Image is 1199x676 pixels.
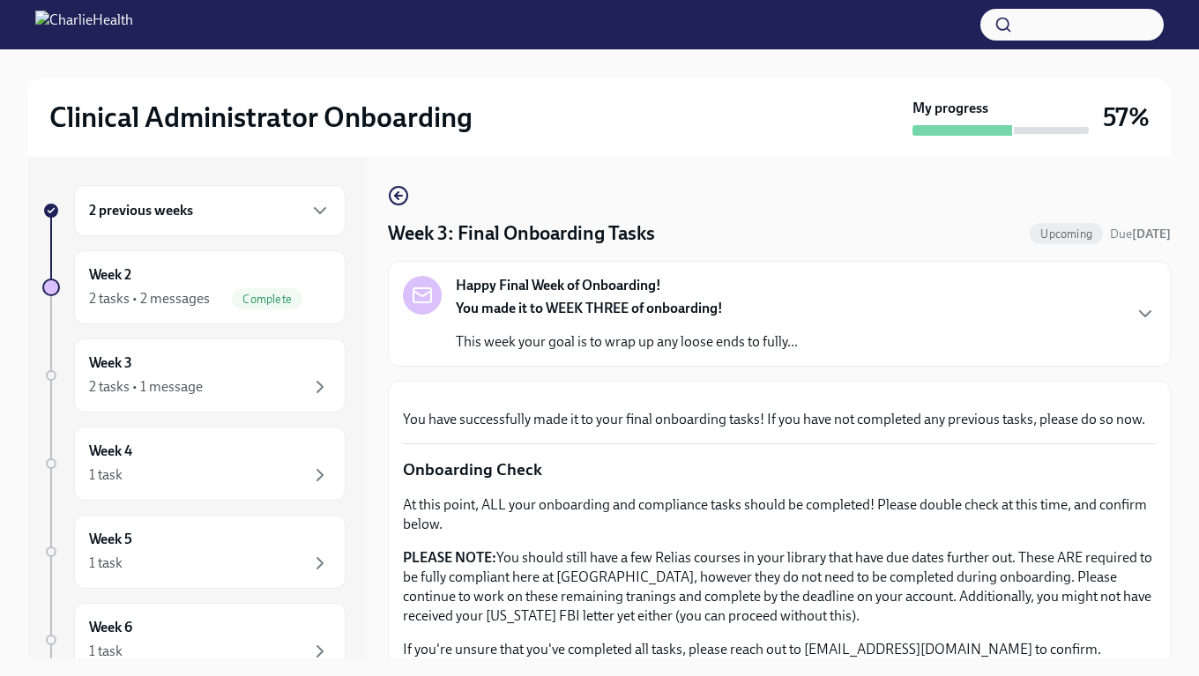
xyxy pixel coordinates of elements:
[403,548,1156,626] p: You should still have a few Relias courses in your library that have due dates further out. These...
[89,642,123,661] div: 1 task
[912,99,988,118] strong: My progress
[89,618,132,637] h6: Week 6
[49,100,473,135] h2: Clinical Administrator Onboarding
[388,220,655,247] h4: Week 3: Final Onboarding Tasks
[1103,101,1150,133] h3: 57%
[1030,227,1103,241] span: Upcoming
[1110,227,1171,241] span: Due
[1132,227,1171,241] strong: [DATE]
[42,250,346,324] a: Week 22 tasks • 2 messagesComplete
[403,495,1156,534] p: At this point, ALL your onboarding and compliance tasks should be completed! Please double check ...
[89,465,123,485] div: 1 task
[89,530,132,549] h6: Week 5
[89,201,193,220] h6: 2 previous weeks
[89,553,123,573] div: 1 task
[74,185,346,236] div: 2 previous weeks
[42,338,346,412] a: Week 32 tasks • 1 message
[42,515,346,589] a: Week 51 task
[232,293,302,306] span: Complete
[89,353,132,373] h6: Week 3
[42,427,346,501] a: Week 41 task
[403,458,1156,481] p: Onboarding Check
[403,410,1156,429] p: You have successfully made it to your final onboarding tasks! If you have not completed any previ...
[89,377,203,397] div: 2 tasks • 1 message
[89,289,210,308] div: 2 tasks • 2 messages
[89,442,132,461] h6: Week 4
[1110,226,1171,242] span: September 21st, 2025 10:00
[456,276,661,295] strong: Happy Final Week of Onboarding!
[89,265,131,285] h6: Week 2
[456,332,798,352] p: This week your goal is to wrap up any loose ends to fully...
[403,549,496,566] strong: PLEASE NOTE:
[456,300,723,316] strong: You made it to WEEK THREE of onboarding!
[35,11,133,39] img: CharlieHealth
[403,640,1156,659] p: If you're unsure that you've completed all tasks, please reach out to [EMAIL_ADDRESS][DOMAIN_NAME...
